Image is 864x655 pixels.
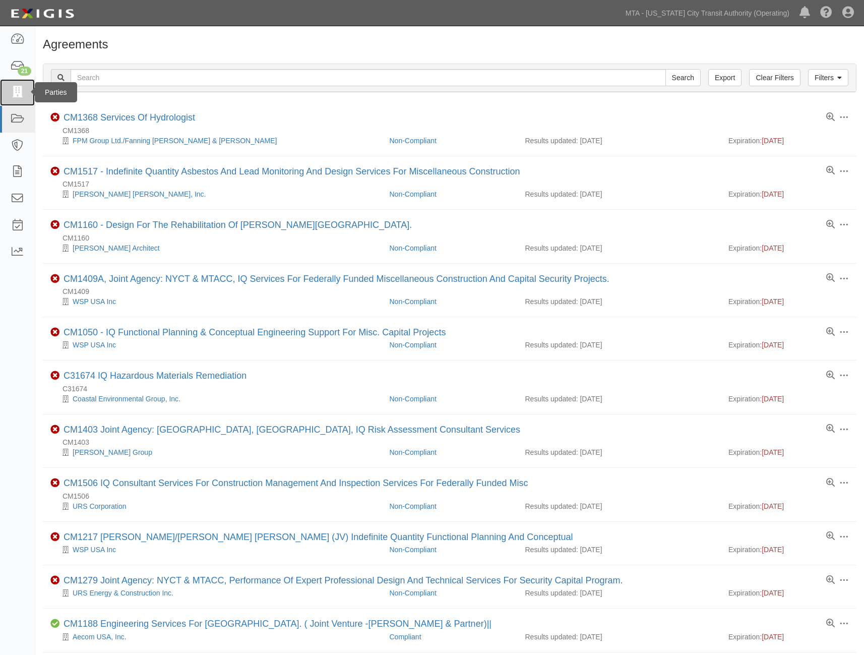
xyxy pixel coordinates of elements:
[64,327,446,337] a: CM1050 - IQ Functional Planning & Conceptual Engineering Support For Misc. Capital Projects
[73,297,116,306] a: WSP USA Inc
[762,244,784,252] span: [DATE]
[50,447,382,457] div: Louis Berger Group
[749,69,800,86] a: Clear Filters
[390,633,421,641] a: Compliant
[826,619,835,628] a: View results summary
[64,575,623,585] a: CM1279 Joint Agency: NYCT & MTACC, Performance Of Expert Professional Design And Technical Servic...
[728,545,849,555] div: Expiration:
[390,395,437,403] a: Non-Compliant
[50,179,856,189] div: CM1517
[762,448,784,456] span: [DATE]
[826,220,835,229] a: View results summary
[728,588,849,598] div: Expiration:
[50,233,856,243] div: CM1160
[762,546,784,554] span: [DATE]
[525,296,713,307] div: Results updated: [DATE]
[50,545,382,555] div: WSP USA Inc
[50,136,382,146] div: FPM Group Ltd./Fanning Phillips & Molnar
[708,69,742,86] a: Export
[826,328,835,337] a: View results summary
[50,296,382,307] div: WSP USA Inc
[43,38,856,51] h1: Agreements
[73,502,127,510] a: URS Corporation
[64,425,520,436] div: CM1403 Joint Agency: NYCT, MNRR, IQ Risk Assessment Consultant Services
[525,588,713,598] div: Results updated: [DATE]
[525,632,713,642] div: Results updated: [DATE]
[64,166,520,177] div: CM1517 - Indefinite Quantity Asbestos And Lead Monitoring And Design Services For Miscellaneous C...
[64,575,623,586] div: CM1279 Joint Agency: NYCT & MTACC, Performance Of Expert Professional Design And Technical Servic...
[525,545,713,555] div: Results updated: [DATE]
[826,113,835,122] a: View results summary
[621,3,794,23] a: MTA - [US_STATE] City Transit Authority (Operating)
[525,394,713,404] div: Results updated: [DATE]
[820,7,832,19] i: Help Center - Complianz
[390,297,437,306] a: Non-Compliant
[826,371,835,380] a: View results summary
[64,274,609,284] a: CM1409A, Joint Agency: NYCT & MTACC, IQ Services For Federally Funded Miscellaneous Construction ...
[808,69,848,86] a: Filters
[73,341,116,349] a: WSP USA Inc
[390,137,437,145] a: Non-Compliant
[390,502,437,510] a: Non-Compliant
[50,189,382,199] div: Parsons Brinckerhoff, Inc.
[64,327,446,338] div: CM1050 - IQ Functional Planning & Conceptual Engineering Support For Misc. Capital Projects
[73,137,277,145] a: FPM Group Ltd./Fanning [PERSON_NAME] & [PERSON_NAME]
[73,190,206,198] a: [PERSON_NAME] [PERSON_NAME], Inc.
[762,502,784,510] span: [DATE]
[73,244,160,252] a: [PERSON_NAME] Architect
[728,243,849,253] div: Expiration:
[64,619,491,629] a: CM1188 Engineering Services For [GEOGRAPHIC_DATA]. ( Joint Venture -[PERSON_NAME] & Partner)||
[50,371,59,380] i: Non-Compliant
[728,501,849,511] div: Expiration:
[728,296,849,307] div: Expiration:
[50,328,59,337] i: Non-Compliant
[728,189,849,199] div: Expiration:
[64,532,573,543] div: CM1217 Richard Dattner/Parsons Brinckerhoff (JV) Indefinite Quantity Functional Planning And Conc...
[826,576,835,585] a: View results summary
[525,136,713,146] div: Results updated: [DATE]
[64,371,246,381] a: C31674 IQ Hazardous Materials Remediation
[50,384,856,394] div: C31674
[8,5,77,23] img: Logo
[826,274,835,283] a: View results summary
[728,340,849,350] div: Expiration:
[50,576,59,585] i: Non-Compliant
[525,340,713,350] div: Results updated: [DATE]
[826,166,835,175] a: View results summary
[50,501,382,511] div: URS Corporation
[73,448,152,456] a: [PERSON_NAME] Group
[64,478,528,489] div: CM1506 IQ Consultant Services For Construction Management And Inspection Services For Federally F...
[390,190,437,198] a: Non-Compliant
[50,532,59,542] i: Non-Compliant
[525,243,713,253] div: Results updated: [DATE]
[64,478,528,488] a: CM1506 IQ Consultant Services For Construction Management And Inspection Services For Federally F...
[665,69,701,86] input: Search
[50,274,59,283] i: Non-Compliant
[728,136,849,146] div: Expiration:
[64,274,609,285] div: CM1409A, Joint Agency: NYCT & MTACC, IQ Services For Federally Funded Miscellaneous Construction ...
[728,394,849,404] div: Expiration:
[35,82,77,102] div: Parties
[50,286,856,296] div: CM1409
[50,425,59,434] i: Non-Compliant
[826,425,835,434] a: View results summary
[73,633,127,641] a: Aecom USA, Inc.
[525,447,713,457] div: Results updated: [DATE]
[73,395,180,403] a: Coastal Environmental Group, Inc.
[762,633,784,641] span: [DATE]
[50,394,382,404] div: Coastal Environmental Group, Inc.
[73,546,116,554] a: WSP USA Inc
[50,437,856,447] div: CM1403
[762,297,784,306] span: [DATE]
[826,532,835,541] a: View results summary
[50,340,382,350] div: WSP USA Inc
[73,589,173,597] a: URS Energy & Construction Inc.
[64,220,412,230] a: CM1160 - Design For The Rehabilitation Of [PERSON_NAME][GEOGRAPHIC_DATA].
[50,243,382,253] div: Richard Dattner Architect
[18,67,31,76] div: 21
[390,448,437,456] a: Non-Compliant
[525,501,713,511] div: Results updated: [DATE]
[50,167,59,176] i: Non-Compliant
[728,632,849,642] div: Expiration:
[390,546,437,554] a: Non-Compliant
